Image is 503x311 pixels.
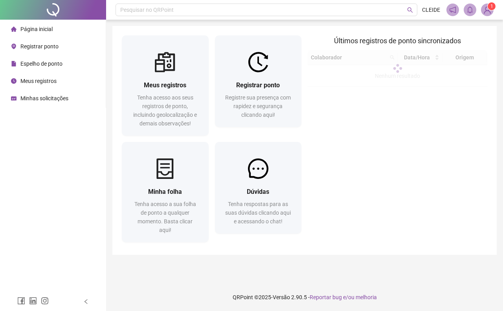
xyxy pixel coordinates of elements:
[11,44,17,49] span: environment
[122,142,209,242] a: Minha folhaTenha acesso a sua folha de ponto a qualquer momento. Basta clicar aqui!
[133,94,197,127] span: Tenha acesso aos seus registros de ponto, incluindo geolocalização e demais observações!
[144,81,186,89] span: Meus registros
[148,188,182,195] span: Minha folha
[11,26,17,32] span: home
[20,78,57,84] span: Meus registros
[490,4,493,9] span: 1
[134,201,196,233] span: Tenha acesso a sua folha de ponto a qualquer momento. Basta clicar aqui!
[215,35,302,127] a: Registrar pontoRegistre sua presença com rapidez e segurança clicando aqui!
[11,61,17,66] span: file
[122,35,209,136] a: Meus registrosTenha acesso aos seus registros de ponto, incluindo geolocalização e demais observa...
[83,299,89,304] span: left
[11,78,17,84] span: clock-circle
[225,94,291,118] span: Registre sua presença com rapidez e segurança clicando aqui!
[20,95,68,101] span: Minhas solicitações
[106,283,503,311] footer: QRPoint © 2025 - 2.90.5 -
[11,96,17,101] span: schedule
[41,297,49,305] span: instagram
[29,297,37,305] span: linkedin
[273,294,290,300] span: Versão
[236,81,280,89] span: Registrar ponto
[20,26,53,32] span: Página inicial
[466,6,474,13] span: bell
[215,142,302,234] a: DúvidasTenha respostas para as suas dúvidas clicando aqui e acessando o chat!
[247,188,269,195] span: Dúvidas
[310,294,377,300] span: Reportar bug e/ou melhoria
[488,2,496,10] sup: Atualize o seu contato no menu Meus Dados
[20,61,62,67] span: Espelho de ponto
[407,7,413,13] span: search
[481,4,493,16] img: 90394
[225,201,291,225] span: Tenha respostas para as suas dúvidas clicando aqui e acessando o chat!
[17,297,25,305] span: facebook
[449,6,456,13] span: notification
[334,37,461,45] span: Últimos registros de ponto sincronizados
[422,6,440,14] span: CLEIDE
[20,43,59,50] span: Registrar ponto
